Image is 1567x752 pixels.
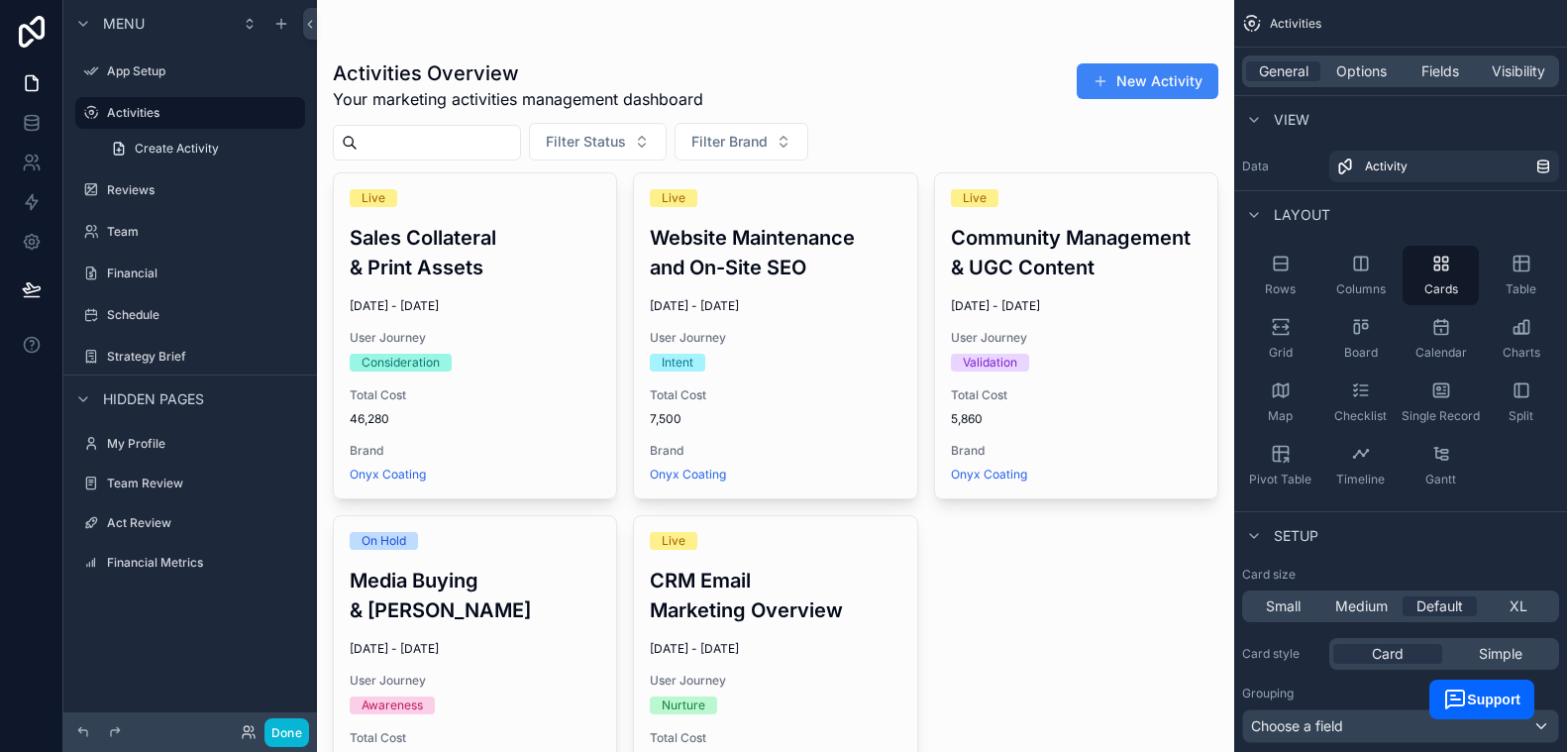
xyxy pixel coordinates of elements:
button: Grid [1242,309,1318,369]
button: Single Record [1403,373,1479,432]
button: Table [1483,246,1559,305]
span: General [1259,61,1308,81]
a: Activities [75,97,305,129]
span: Medium [1335,596,1388,616]
a: Team Review [75,468,305,499]
label: Reviews [107,182,301,198]
label: Activities [107,105,293,121]
button: Board [1322,309,1399,369]
label: Schedule [107,307,301,323]
a: My Profile [75,428,305,460]
span: Options [1336,61,1387,81]
span: Create Activity [135,141,219,157]
span: Activities [1270,16,1321,32]
span: Cards [1424,281,1458,297]
a: Team [75,216,305,248]
span: Activity [1365,159,1408,174]
button: Columns [1322,246,1399,305]
span: Table [1506,281,1536,297]
label: Act Review [107,515,301,531]
div: Choose a field [1243,710,1558,742]
span: Simple [1479,644,1522,664]
img: widget_launcher_white.svg [1443,688,1467,711]
span: Rows [1265,281,1296,297]
button: Calendar [1403,309,1479,369]
span: Map [1268,408,1293,424]
a: App Setup [75,55,305,87]
span: Hidden pages [103,389,204,409]
span: Single Record [1402,408,1480,424]
span: View [1274,110,1309,130]
button: Pivot Table [1242,436,1318,495]
label: Financial Metrics [107,555,301,571]
label: Strategy Brief [107,349,301,365]
span: Menu [103,14,145,34]
button: Cards [1403,246,1479,305]
label: Team [107,224,301,240]
span: Default [1416,596,1463,616]
a: Financial Metrics [75,547,305,579]
span: Card [1372,644,1404,664]
span: Visibility [1492,61,1545,81]
span: Gantt [1425,472,1456,487]
button: Checklist [1322,373,1399,432]
label: My Profile [107,436,301,452]
span: Timeline [1336,472,1385,487]
span: Small [1266,596,1301,616]
label: Card style [1242,646,1321,662]
span: Columns [1336,281,1386,297]
span: Setup [1274,526,1318,546]
span: Charts [1503,345,1540,361]
a: Financial [75,258,305,289]
button: Done [264,718,309,747]
span: Pivot Table [1249,472,1311,487]
a: Strategy Brief [75,341,305,373]
span: Split [1509,408,1533,424]
span: Board [1344,345,1378,361]
label: Card size [1242,567,1296,583]
label: Team Review [107,476,301,491]
span: XL [1510,596,1527,616]
label: Financial [107,266,301,281]
a: Activity [1329,151,1559,182]
a: Reviews [75,174,305,206]
button: Split [1483,373,1559,432]
span: Fields [1421,61,1459,81]
button: Rows [1242,246,1318,305]
a: Schedule [75,299,305,331]
a: Create Activity [99,133,305,164]
button: Map [1242,373,1318,432]
button: Gantt [1403,436,1479,495]
span: Calendar [1415,345,1467,361]
a: Act Review [75,507,305,539]
button: Timeline [1322,436,1399,495]
label: App Setup [107,63,301,79]
span: Grid [1269,345,1293,361]
label: Data [1242,159,1321,174]
span: Support [1467,692,1520,707]
label: Grouping [1242,686,1294,701]
button: Charts [1483,309,1559,369]
span: Checklist [1334,408,1387,424]
button: Choose a field [1242,709,1559,743]
span: Layout [1274,205,1330,225]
